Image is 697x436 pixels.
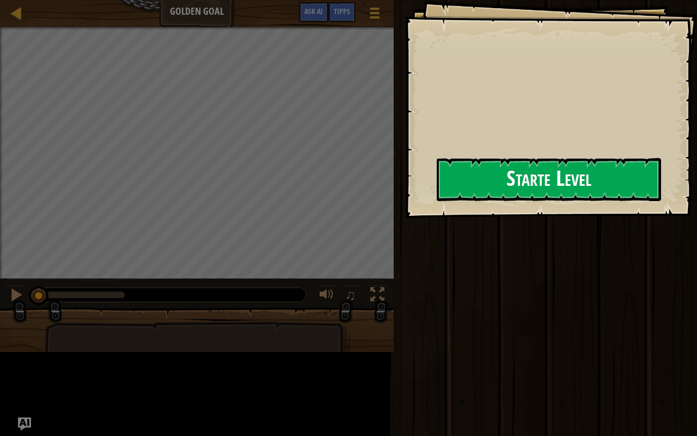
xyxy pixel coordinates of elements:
[299,2,328,22] button: Ask AI
[304,6,323,16] span: Ask AI
[5,285,27,307] button: Ctrl + P: Pause
[345,287,356,303] span: ♫
[361,2,388,28] button: Menü anzeigen
[437,158,661,201] button: Starte Level
[316,285,338,307] button: Lautstärke anpassen
[343,285,362,307] button: ♫
[334,6,350,16] span: Tipps
[18,417,31,431] button: Ask AI
[366,285,388,307] button: Fullscreen umschalten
